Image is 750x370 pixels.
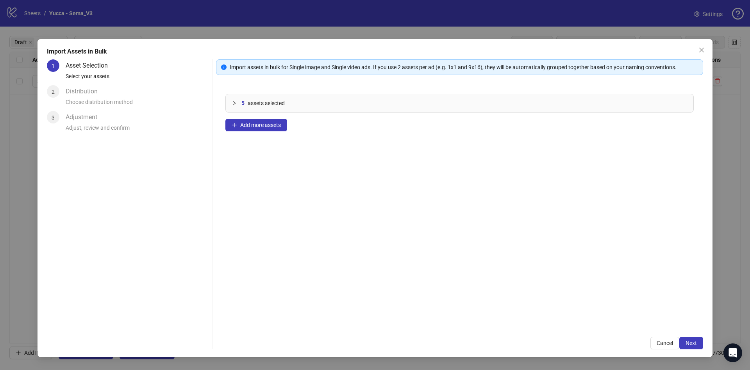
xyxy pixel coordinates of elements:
[52,114,55,121] span: 3
[650,337,679,349] button: Cancel
[232,101,237,105] span: collapsed
[66,59,114,72] div: Asset Selection
[225,119,287,131] button: Add more assets
[240,122,281,128] span: Add more assets
[66,72,209,85] div: Select your assets
[698,47,705,53] span: close
[679,337,703,349] button: Next
[657,340,673,346] span: Cancel
[66,111,104,123] div: Adjustment
[232,122,237,128] span: plus
[66,85,104,98] div: Distribution
[221,64,227,70] span: info-circle
[66,98,209,111] div: Choose distribution method
[248,99,285,107] span: assets selected
[686,340,697,346] span: Next
[52,63,55,69] span: 1
[241,99,245,107] span: 5
[66,123,209,137] div: Adjust, review and confirm
[47,47,703,56] div: Import Assets in Bulk
[226,94,693,112] div: 5assets selected
[52,89,55,95] span: 2
[230,63,698,71] div: Import assets in bulk for Single image and Single video ads. If you use 2 assets per ad (e.g. 1x1...
[723,343,742,362] div: Open Intercom Messenger
[695,44,708,56] button: Close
